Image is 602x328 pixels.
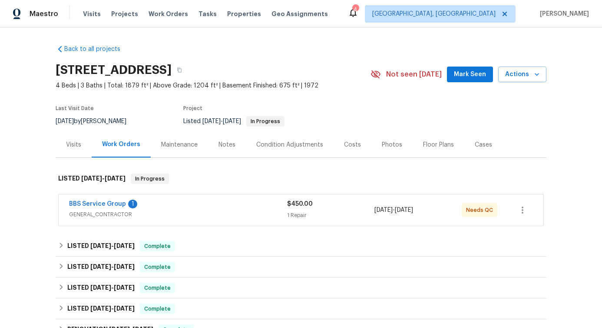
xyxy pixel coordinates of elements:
[58,174,126,184] h6: LISTED
[256,141,323,149] div: Condition Adjustments
[423,141,454,149] div: Floor Plans
[454,69,486,80] span: Mark Seen
[111,10,138,18] span: Projects
[90,264,111,270] span: [DATE]
[132,174,168,183] span: In Progress
[382,141,402,149] div: Photos
[372,10,496,18] span: [GEOGRAPHIC_DATA], [GEOGRAPHIC_DATA]
[247,119,284,124] span: In Progress
[374,206,413,214] span: -
[90,284,135,291] span: -
[67,241,135,251] h6: LISTED
[67,283,135,293] h6: LISTED
[102,140,140,149] div: Work Orders
[374,207,393,213] span: [DATE]
[141,242,174,251] span: Complete
[90,243,135,249] span: -
[141,263,174,271] span: Complete
[56,106,94,111] span: Last Visit Date
[223,118,241,124] span: [DATE]
[227,10,261,18] span: Properties
[198,11,217,17] span: Tasks
[66,141,81,149] div: Visits
[90,264,135,270] span: -
[56,66,172,74] h2: [STREET_ADDRESS]
[56,236,546,257] div: LISTED [DATE]-[DATE]Complete
[536,10,589,18] span: [PERSON_NAME]
[505,69,539,80] span: Actions
[172,62,187,78] button: Copy Address
[114,243,135,249] span: [DATE]
[30,10,58,18] span: Maestro
[114,284,135,291] span: [DATE]
[90,243,111,249] span: [DATE]
[475,141,492,149] div: Cases
[386,70,442,79] span: Not seen [DATE]
[271,10,328,18] span: Geo Assignments
[183,118,284,124] span: Listed
[56,81,370,90] span: 4 Beds | 3 Baths | Total: 1879 ft² | Above Grade: 1204 ft² | Basement Finished: 675 ft² | 1972
[202,118,221,124] span: [DATE]
[114,305,135,311] span: [DATE]
[56,298,546,319] div: LISTED [DATE]-[DATE]Complete
[105,175,126,181] span: [DATE]
[56,116,137,127] div: by [PERSON_NAME]
[141,305,174,313] span: Complete
[183,106,202,111] span: Project
[56,278,546,298] div: LISTED [DATE]-[DATE]Complete
[218,141,235,149] div: Notes
[202,118,241,124] span: -
[287,201,313,207] span: $450.00
[287,211,374,220] div: 1 Repair
[67,262,135,272] h6: LISTED
[141,284,174,292] span: Complete
[498,67,546,83] button: Actions
[81,175,126,181] span: -
[56,45,139,54] a: Back to all projects
[395,207,413,213] span: [DATE]
[67,304,135,314] h6: LISTED
[90,305,135,311] span: -
[90,305,111,311] span: [DATE]
[344,141,361,149] div: Costs
[69,210,287,219] span: GENERAL_CONTRACTOR
[90,284,111,291] span: [DATE]
[149,10,188,18] span: Work Orders
[56,165,546,193] div: LISTED [DATE]-[DATE]In Progress
[83,10,101,18] span: Visits
[161,141,198,149] div: Maintenance
[56,118,74,124] span: [DATE]
[466,206,496,214] span: Needs QC
[81,175,102,181] span: [DATE]
[69,201,126,207] a: BBS Service Group
[114,264,135,270] span: [DATE]
[447,67,493,83] button: Mark Seen
[56,257,546,278] div: LISTED [DATE]-[DATE]Complete
[352,5,358,14] div: 4
[128,200,137,208] div: 1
